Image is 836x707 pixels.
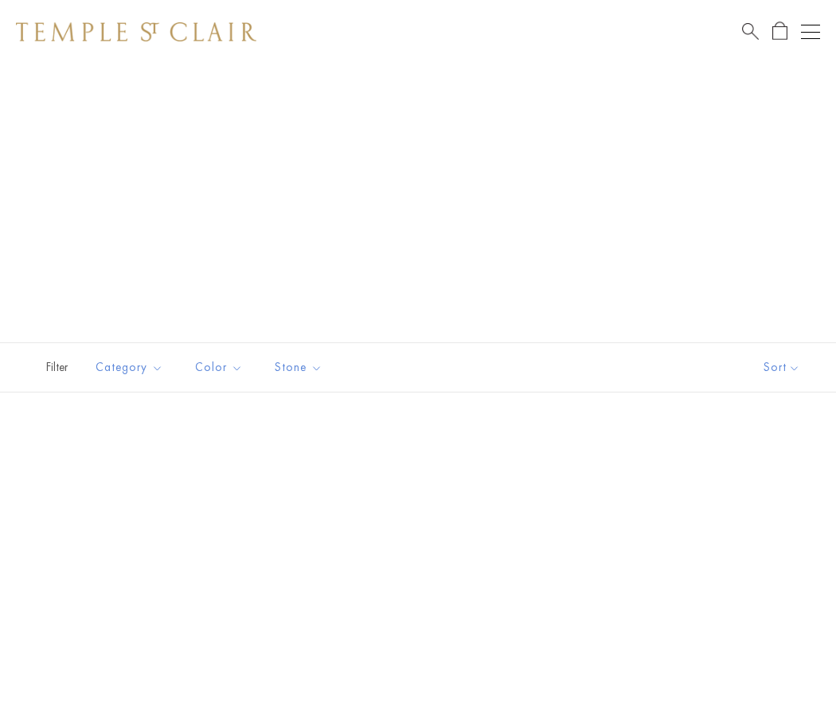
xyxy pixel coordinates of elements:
[263,350,334,385] button: Stone
[267,357,334,377] span: Stone
[183,350,255,385] button: Color
[728,343,836,392] button: Show sort by
[187,357,255,377] span: Color
[88,357,175,377] span: Category
[801,22,820,41] button: Open navigation
[772,21,787,41] a: Open Shopping Bag
[16,22,256,41] img: Temple St. Clair
[84,350,175,385] button: Category
[742,21,759,41] a: Search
